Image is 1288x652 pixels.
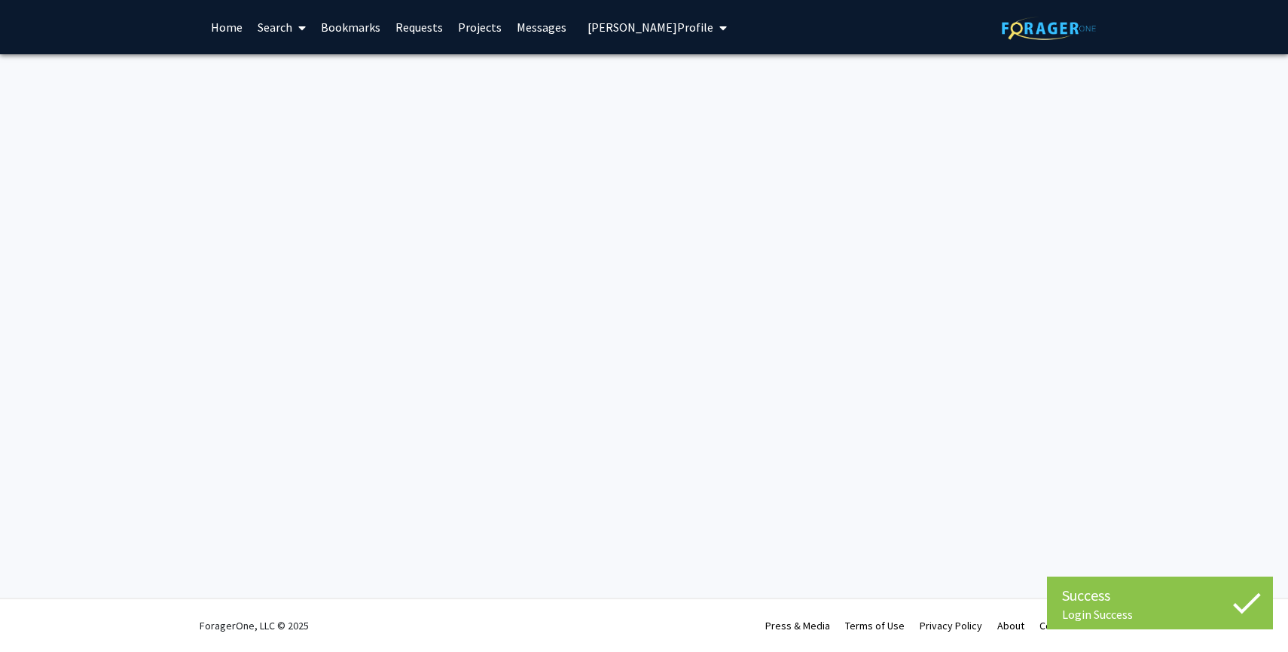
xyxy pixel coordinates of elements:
[250,1,313,54] a: Search
[200,599,309,652] div: ForagerOne, LLC © 2025
[388,1,450,54] a: Requests
[765,619,830,632] a: Press & Media
[1062,584,1258,607] div: Success
[997,619,1024,632] a: About
[203,1,250,54] a: Home
[920,619,982,632] a: Privacy Policy
[845,619,905,632] a: Terms of Use
[588,20,713,35] span: [PERSON_NAME] Profile
[1002,17,1096,40] img: ForagerOne Logo
[509,1,574,54] a: Messages
[1062,607,1258,622] div: Login Success
[1039,619,1088,632] a: Contact Us
[313,1,388,54] a: Bookmarks
[450,1,509,54] a: Projects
